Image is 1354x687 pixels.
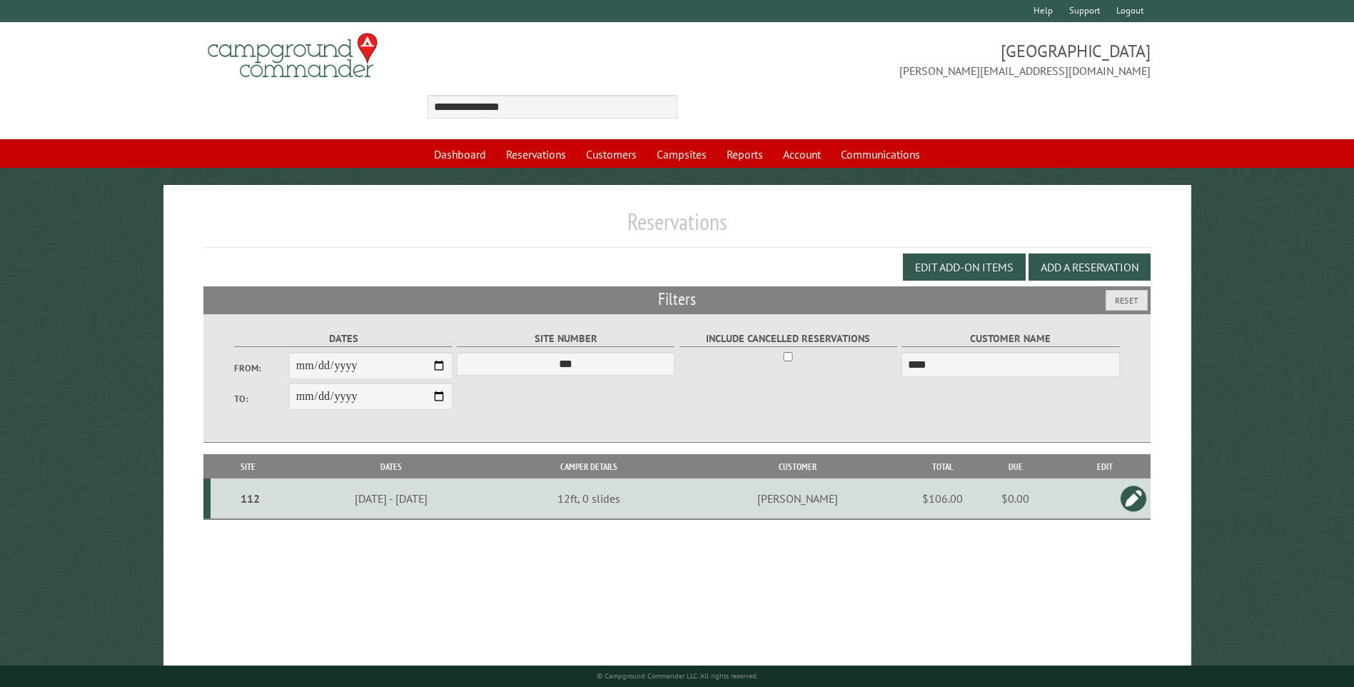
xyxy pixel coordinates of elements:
a: Reports [718,141,772,168]
h1: Reservations [203,208,1150,247]
th: Site [211,454,285,479]
label: To: [234,392,288,406]
a: Account [774,141,829,168]
small: © Campground Commander LLC. All rights reserved. [597,671,758,681]
th: Total [914,454,971,479]
th: Customer [681,454,914,479]
button: Add a Reservation [1029,254,1151,281]
span: [GEOGRAPHIC_DATA] [PERSON_NAME][EMAIL_ADDRESS][DOMAIN_NAME] [677,39,1151,79]
label: From: [234,361,288,375]
a: Customers [577,141,645,168]
td: $106.00 [914,478,971,519]
button: Edit Add-on Items [903,254,1026,281]
img: Campground Commander [203,28,382,84]
div: [DATE] - [DATE] [288,491,495,506]
div: 112 [216,491,283,506]
a: Communications [832,141,929,168]
a: Reservations [497,141,575,168]
th: Edit [1060,454,1151,479]
th: Camper Details [497,454,681,479]
label: Include Cancelled Reservations [679,331,897,347]
td: 12ft, 0 slides [497,478,681,519]
h2: Filters [203,286,1150,314]
label: Site Number [457,331,675,347]
label: Customer Name [901,331,1119,347]
button: Reset [1106,290,1148,311]
th: Due [971,454,1060,479]
th: Dates [286,454,497,479]
label: Dates [234,331,452,347]
td: $0.00 [971,478,1060,519]
a: Campsites [648,141,715,168]
a: Dashboard [425,141,495,168]
td: [PERSON_NAME] [681,478,914,519]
